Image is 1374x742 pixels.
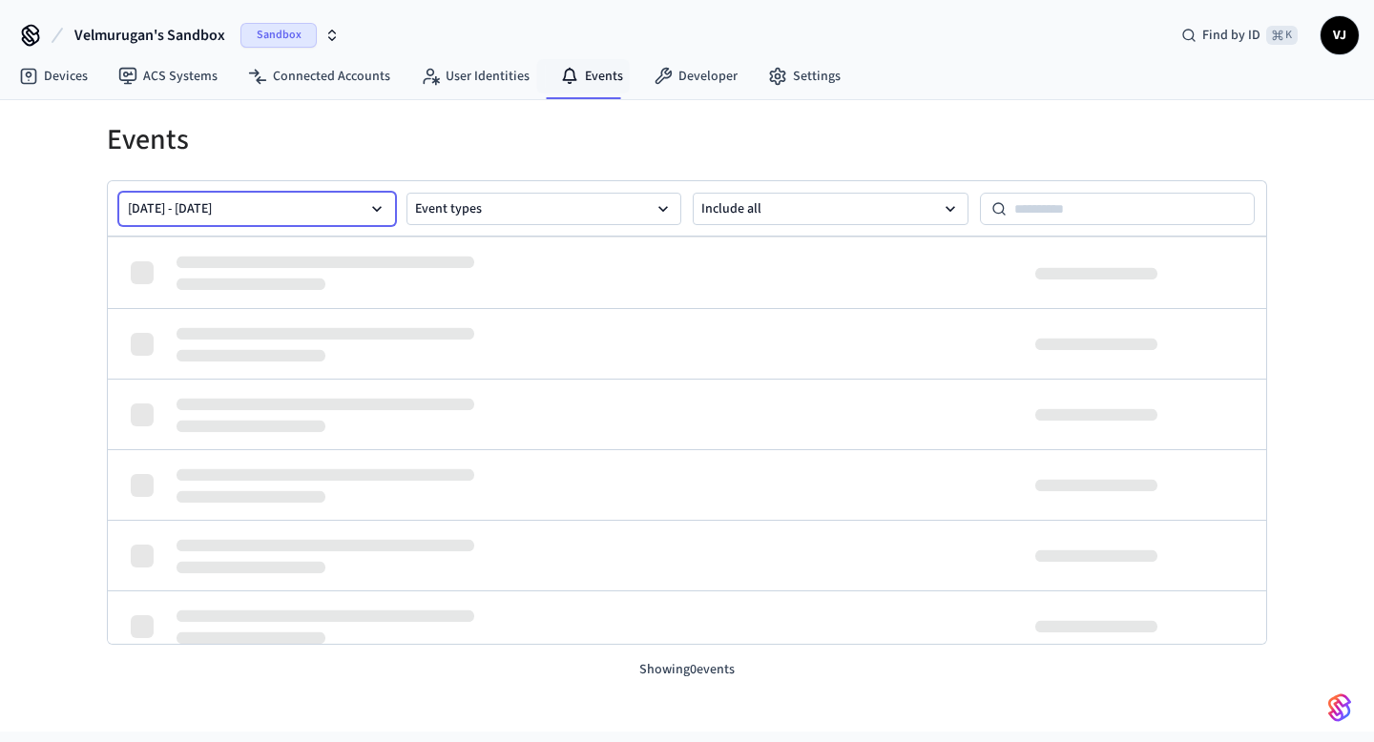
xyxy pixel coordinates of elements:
a: User Identities [406,59,545,93]
a: Developer [638,59,753,93]
p: Showing 0 events [107,660,1267,680]
a: Events [545,59,638,93]
h1: Events [107,123,1267,157]
a: ACS Systems [103,59,233,93]
a: Devices [4,59,103,93]
button: VJ [1321,16,1359,54]
span: Find by ID [1202,26,1260,45]
span: ⌘ K [1266,26,1298,45]
img: SeamLogoGradient.69752ec5.svg [1328,692,1351,723]
div: Find by ID⌘ K [1166,18,1313,52]
span: VJ [1322,18,1357,52]
a: Connected Accounts [233,59,406,93]
span: Velmurugan's Sandbox [74,24,225,47]
a: Settings [753,59,856,93]
button: [DATE] - [DATE] [119,193,395,225]
button: Event types [406,193,682,225]
span: Sandbox [240,23,317,48]
button: Include all [693,193,968,225]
